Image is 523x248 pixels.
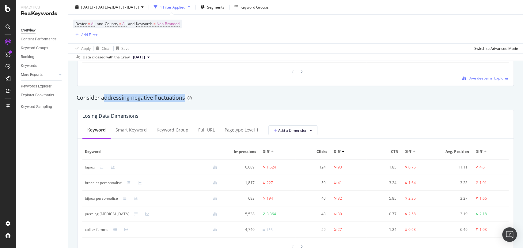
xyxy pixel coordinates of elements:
div: Smart Keyword [116,127,147,133]
a: Keyword Sampling [21,104,63,110]
div: Content Performance [21,36,56,43]
div: 683 [227,195,255,201]
div: 124 [298,164,325,170]
div: 1.66 [479,195,487,201]
div: bijoux [85,164,95,170]
div: Clear [102,46,111,51]
span: and [128,21,135,27]
div: 2.58 [408,211,416,217]
div: 41 [337,180,342,185]
div: Add Filter [81,32,97,37]
span: Diff [404,149,411,154]
div: Keywords Explorer [21,83,51,90]
div: 1.64 [408,180,416,185]
button: [DATE] [131,54,152,61]
a: Keywords [21,63,63,69]
div: collier femme [85,227,108,232]
span: CTR [369,149,398,154]
div: 0.77 [369,211,396,217]
div: piercing tragus [85,211,129,217]
div: Apply [81,46,91,51]
div: 5.85 [369,195,396,201]
span: Device [75,21,87,27]
div: Analytics [21,5,63,10]
div: 1,817 [227,180,255,185]
div: Keyword [87,127,106,133]
div: 3.27 [440,195,468,201]
div: 1,624 [267,164,276,170]
span: All [91,20,95,28]
div: 59 [298,227,325,232]
a: Ranking [21,54,63,60]
img: Equal [263,229,265,231]
a: Overview [21,27,63,34]
div: Data crossed with the Crawl [83,55,131,60]
div: Full URL [198,127,215,133]
span: Keyword [85,149,221,154]
div: 93 [337,164,342,170]
div: Keyword Sampling [21,104,52,110]
div: 0.63 [408,227,416,232]
div: 4.6 [479,164,485,170]
div: 5,538 [227,211,255,217]
span: Impressions [227,149,256,154]
div: Save [121,46,130,51]
a: Explorer Bookmarks [21,92,63,98]
span: Avg. Position [440,149,469,154]
span: Add a Dimension [274,128,307,133]
div: 3,364 [267,211,276,217]
span: = [88,21,90,27]
span: Clicks [298,149,327,154]
div: 32 [337,195,342,201]
div: Ranking [21,54,34,60]
a: Keyword Groups [21,45,63,51]
span: Diff [263,149,269,154]
div: Keyword Groups [241,5,269,10]
span: vs [DATE] - [DATE] [108,5,139,10]
button: Save [114,44,130,54]
span: and [97,21,103,27]
div: Keyword Group [157,127,188,133]
div: 2.35 [408,195,416,201]
div: More Reports [21,72,43,78]
div: 3.24 [369,180,396,185]
div: 4,740 [227,227,255,232]
a: Dive deeper in Explorer [462,76,509,81]
span: Non-Branded [157,20,180,28]
a: Keywords Explorer [21,83,63,90]
div: 227 [267,180,273,185]
div: Consider addressing negative fluctuations [77,94,514,102]
div: 43 [298,211,325,217]
span: Segments [207,5,224,10]
button: [DATE] - [DATE]vs[DATE] - [DATE] [73,2,146,12]
span: = [153,21,156,27]
div: 1 Filter Applied [160,5,185,10]
div: 3.19 [440,211,468,217]
span: Dive deeper in Explorer [468,76,509,81]
button: Add a Dimension [268,125,317,135]
span: [DATE] - [DATE] [81,5,108,10]
a: More Reports [21,72,57,78]
div: 194 [267,195,273,201]
div: 6.49 [440,227,468,232]
div: bijoux personnalisé [85,195,118,201]
button: 1 Filter Applied [151,2,193,12]
div: 0.75 [408,164,416,170]
div: Open Intercom Messenger [502,227,517,242]
div: 59 [298,180,325,185]
div: 156 [266,227,273,232]
button: Switch to Advanced Mode [472,44,518,54]
div: Keyword Groups [21,45,48,51]
button: Keyword Groups [232,2,271,12]
div: 6,689 [227,164,255,170]
span: All [122,20,127,28]
div: 11.11 [440,164,468,170]
button: Segments [198,2,227,12]
div: bracelet personnalisé [85,180,122,185]
span: Diff [333,149,340,154]
div: pagetype Level 1 [225,127,259,133]
div: Switch to Advanced Mode [474,46,518,51]
span: 2025 Sep. 6th [133,55,145,60]
span: = [119,21,121,27]
div: 3.23 [440,180,468,185]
